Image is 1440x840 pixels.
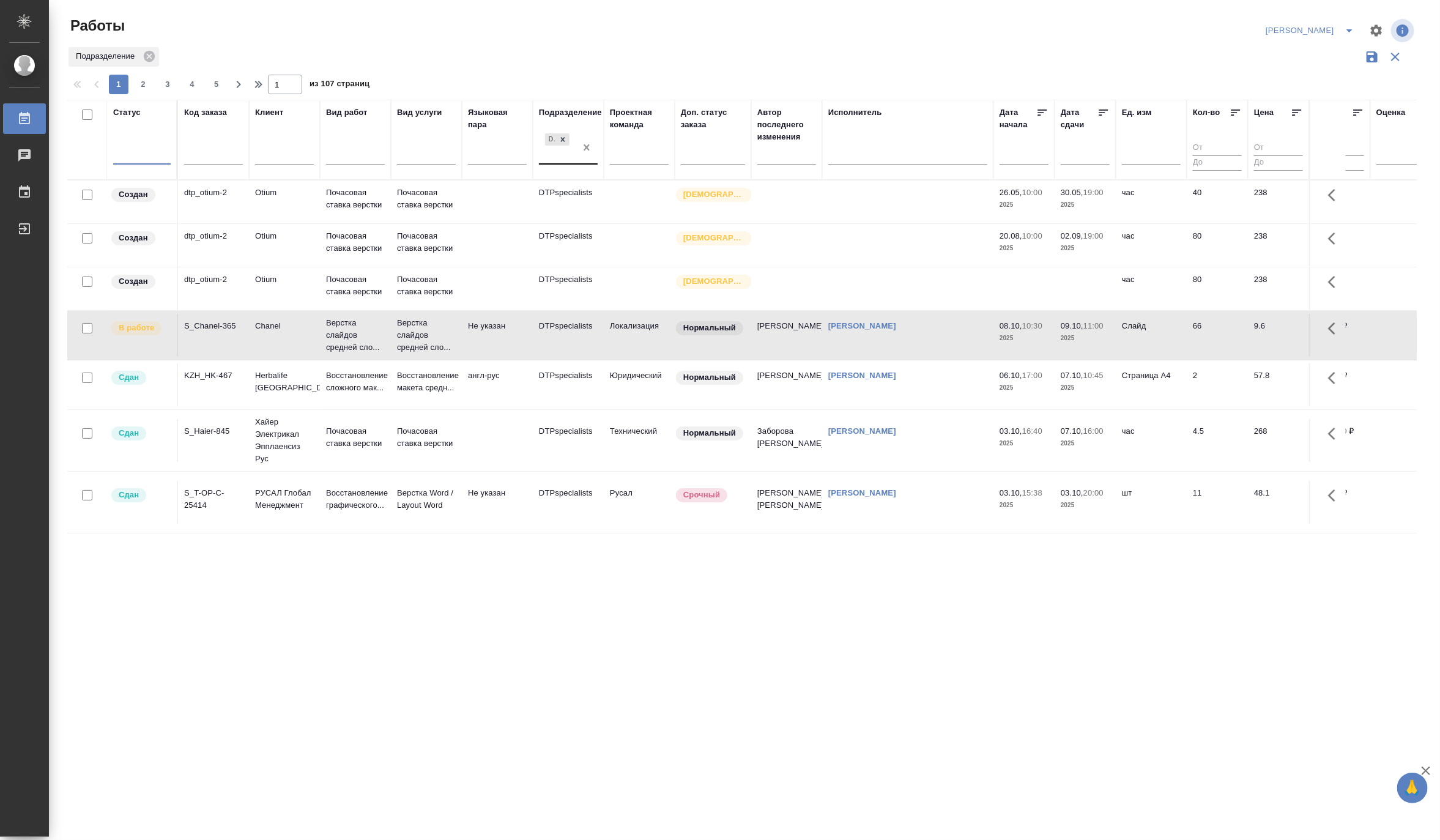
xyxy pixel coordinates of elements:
[1187,267,1248,310] td: 80
[255,487,314,511] p: РУСАЛ Глобал Менеджмент
[255,540,314,589] p: ООО ХИТ МОТОРЗ РУС (ИНН 9723160500)
[310,76,369,94] span: из 107 страниц
[1254,141,1303,156] input: От
[1061,488,1083,497] p: 03.10,
[1116,419,1187,462] td: час
[184,187,243,199] div: dtp_otium-2
[1000,426,1022,436] p: 03.10,
[119,322,154,334] p: В работе
[1061,106,1097,131] div: Дата сдачи
[1321,314,1350,343] button: Здесь прячутся важные кнопки
[1193,141,1242,156] input: От
[1187,419,1248,462] td: 4.5
[255,320,314,332] p: Chanel
[1061,371,1083,380] p: 07.10,
[1000,382,1048,394] p: 2025
[757,106,816,143] div: Автор последнего изменения
[1248,224,1309,267] td: 238
[1000,199,1048,211] p: 2025
[681,106,745,131] div: Доп. статус заказа
[1083,231,1104,240] p: 19:00
[1061,332,1110,344] p: 2025
[683,275,744,288] p: [DEMOGRAPHIC_DATA]
[158,75,177,94] button: 3
[119,371,139,384] p: Сдан
[255,187,314,199] p: Оtium
[69,47,159,67] div: Подразделение
[119,188,148,201] p: Создан
[1083,371,1104,380] p: 10:45
[1376,106,1406,119] div: Оценка
[1000,332,1048,344] p: 2025
[828,106,882,119] div: Исполнитель
[1061,199,1110,211] p: 2025
[158,78,177,91] span: 3
[545,133,556,146] div: DTPspecialists
[604,314,675,357] td: Локализация
[182,78,202,91] span: 4
[207,78,226,91] span: 5
[1000,437,1048,450] p: 2025
[1321,267,1350,297] button: Здесь прячутся важные кнопки
[1122,106,1152,119] div: Ед. изм
[397,370,456,394] p: Восстановление макета средн...
[397,317,456,354] p: Верстка слайдов средней сло...
[110,425,171,442] div: Менеджер проверил работу исполнителя, передает ее на следующий этап
[1116,481,1187,524] td: шт
[1022,488,1042,497] p: 15:38
[255,370,314,394] p: Herbalife [GEOGRAPHIC_DATA]
[533,481,604,524] td: DTPspecialists
[184,370,243,382] div: KZH_HK-467
[397,230,456,255] p: Почасовая ставка верстки
[207,75,226,94] button: 5
[751,481,822,524] td: [PERSON_NAME] [PERSON_NAME]
[326,230,385,255] p: Почасовая ставка верстки
[1083,488,1104,497] p: 20:00
[326,187,385,211] p: Почасовая ставка верстки
[1116,180,1187,223] td: час
[1022,188,1042,197] p: 10:00
[1116,224,1187,267] td: час
[1022,426,1042,436] p: 16:40
[751,419,822,462] td: Заборова [PERSON_NAME]
[462,481,533,524] td: Не указан
[110,320,171,336] div: Исполнитель выполняет работу
[1254,106,1274,119] div: Цена
[255,416,314,465] p: Хайер Электрикал Эпплаенсиз Рус
[683,232,744,244] p: [DEMOGRAPHIC_DATA]
[1360,45,1384,69] button: Сохранить фильтры
[184,487,243,511] div: S_T-OP-C-25414
[1397,773,1428,803] button: 🙏
[1193,155,1242,171] input: До
[255,230,314,242] p: Оtium
[1321,224,1350,253] button: Здесь прячутся важные кнопки
[397,273,456,298] p: Почасовая ставка верстки
[1187,314,1248,357] td: 66
[1384,45,1407,69] button: Сбросить фильтры
[1248,180,1309,223] td: 238
[1083,321,1104,330] p: 11:00
[683,427,736,439] p: Нормальный
[110,187,171,203] div: Заказ еще не согласован с клиентом, искать исполнителей рано
[1263,21,1362,40] div: split button
[1061,382,1110,394] p: 2025
[1000,231,1022,240] p: 20.08,
[1000,106,1036,131] div: Дата начала
[110,487,171,504] div: Менеджер проверил работу исполнителя, передает ее на следующий этап
[255,106,283,119] div: Клиент
[119,427,139,439] p: Сдан
[326,425,385,450] p: Почасовая ставка верстки
[828,371,896,380] a: [PERSON_NAME]
[397,487,456,511] p: Верстка Word / Layout Word
[110,273,171,290] div: Заказ еще не согласован с клиентом, искать исполнителей рано
[604,419,675,462] td: Технический
[1061,188,1083,197] p: 30.05,
[1061,437,1110,450] p: 2025
[610,106,669,131] div: Проектная команда
[113,106,141,119] div: Статус
[1061,321,1083,330] p: 09.10,
[182,75,202,94] button: 4
[110,230,171,247] div: Заказ еще не согласован с клиентом, искать исполнителей рано
[1321,363,1350,393] button: Здесь прячутся важные кнопки
[1000,488,1022,497] p: 03.10,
